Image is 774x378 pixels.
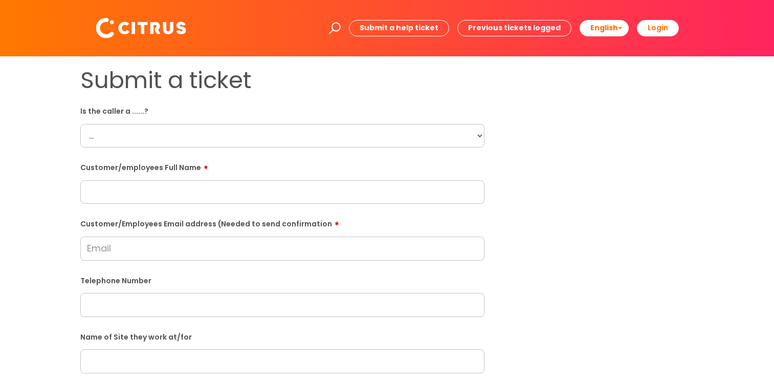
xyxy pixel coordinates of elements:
[349,20,449,36] a: Submit a help ticket
[80,105,484,116] label: Is the caller a ......?
[80,331,484,342] label: Name of Site they work at/for
[590,23,618,33] span: English
[80,275,484,285] label: Telephone Number
[80,216,484,228] label: Customer/Employees Email address (Needed to send confirmation
[80,160,484,172] label: Customer/employees Full Name
[637,20,679,36] a: Login
[80,237,484,260] input: Email
[457,20,571,36] a: Previous tickets logged
[80,67,484,94] h1: Submit a ticket
[648,23,668,33] b: Login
